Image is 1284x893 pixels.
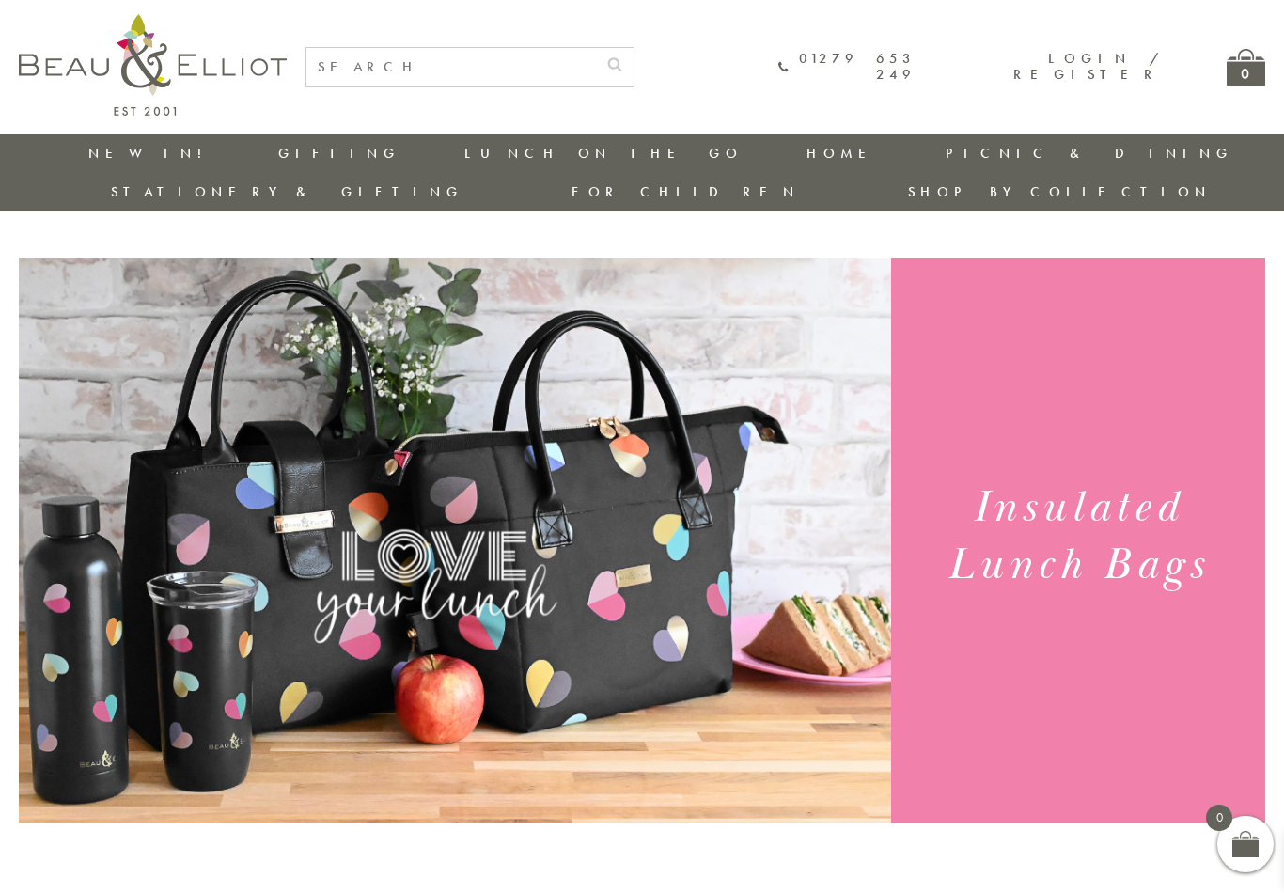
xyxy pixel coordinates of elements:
a: New in! [88,144,214,163]
a: Gifting [278,144,400,163]
a: Lunch On The Go [464,144,743,163]
img: logo [19,14,287,116]
a: Stationery & Gifting [111,182,463,201]
a: Picnic & Dining [946,144,1233,163]
img: Emily Heart Set [19,258,891,822]
a: Login / Register [1013,49,1161,84]
a: 01279 653 249 [778,51,916,84]
span: 0 [1206,805,1232,831]
a: Home [806,144,882,163]
input: SEARCH [306,48,596,86]
a: 0 [1227,49,1265,86]
a: Shop by collection [908,182,1212,201]
a: For Children [572,182,800,201]
h1: Insulated Lunch Bags [910,479,1246,594]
